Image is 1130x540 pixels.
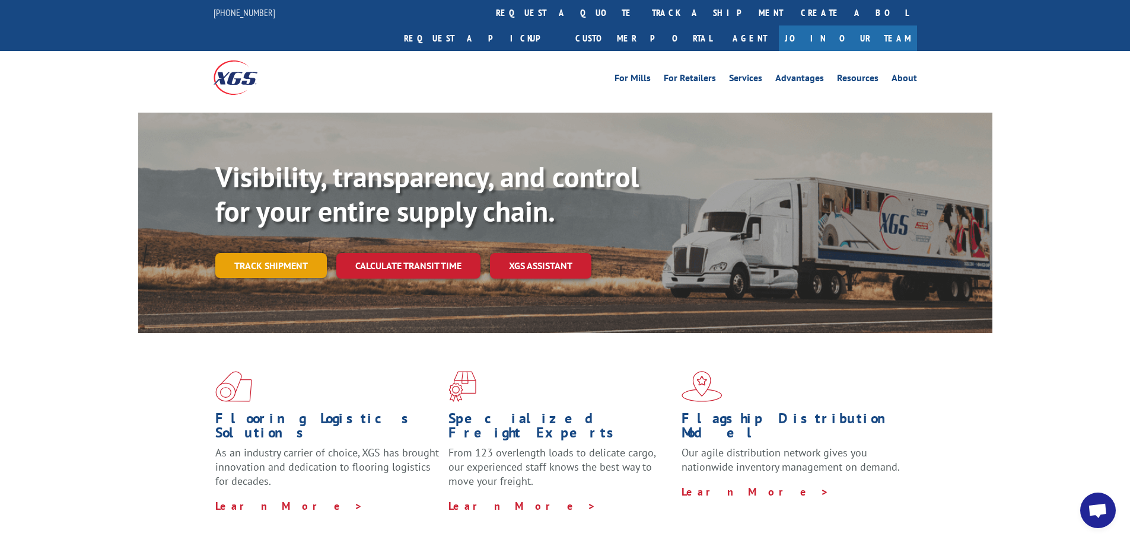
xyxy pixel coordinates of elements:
[837,74,878,87] a: Resources
[775,74,824,87] a: Advantages
[682,485,829,499] a: Learn More >
[215,411,440,446] h1: Flooring Logistics Solutions
[682,371,722,402] img: xgs-icon-flagship-distribution-model-red
[566,25,721,51] a: Customer Portal
[214,7,275,18] a: [PHONE_NUMBER]
[729,74,762,87] a: Services
[336,253,480,279] a: Calculate transit time
[215,253,327,278] a: Track shipment
[682,446,900,474] span: Our agile distribution network gives you nationwide inventory management on demand.
[215,446,439,488] span: As an industry carrier of choice, XGS has brought innovation and dedication to flooring logistics...
[615,74,651,87] a: For Mills
[395,25,566,51] a: Request a pickup
[1080,493,1116,528] div: Open chat
[721,25,779,51] a: Agent
[664,74,716,87] a: For Retailers
[490,253,591,279] a: XGS ASSISTANT
[448,411,673,446] h1: Specialized Freight Experts
[779,25,917,51] a: Join Our Team
[682,411,906,446] h1: Flagship Distribution Model
[892,74,917,87] a: About
[448,371,476,402] img: xgs-icon-focused-on-flooring-red
[448,499,596,513] a: Learn More >
[215,158,639,229] b: Visibility, transparency, and control for your entire supply chain.
[215,499,363,513] a: Learn More >
[448,446,673,499] p: From 123 overlength loads to delicate cargo, our experienced staff knows the best way to move you...
[215,371,252,402] img: xgs-icon-total-supply-chain-intelligence-red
